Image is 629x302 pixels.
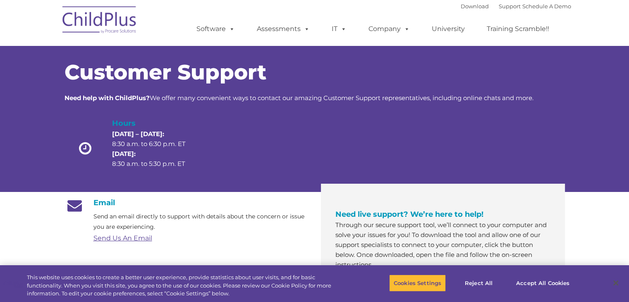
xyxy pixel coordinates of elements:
[499,3,521,10] a: Support
[478,21,557,37] a: Training Scramble!!
[112,150,136,158] strong: [DATE]:
[461,3,571,10] font: |
[112,129,200,169] p: 8:30 a.m. to 6:30 p.m. ET 8:30 a.m. to 5:30 p.m. ET
[453,274,505,292] button: Reject All
[360,21,418,37] a: Company
[27,273,346,298] div: This website uses cookies to create a better user experience, provide statistics about user visit...
[249,21,318,37] a: Assessments
[112,117,200,129] h4: Hours
[112,130,164,138] strong: [DATE] – [DATE]:
[323,21,355,37] a: IT
[93,234,152,242] a: Send Us An Email
[65,198,309,207] h4: Email
[461,3,489,10] a: Download
[423,21,473,37] a: University
[335,210,483,219] span: Need live support? We’re here to help!
[512,274,574,292] button: Accept All Cookies
[335,220,550,270] p: Through our secure support tool, we’ll connect to your computer and solve your issues for you! To...
[65,94,150,102] strong: Need help with ChildPlus?
[93,211,309,232] p: Send an email directly to support with details about the concern or issue you are experiencing.
[607,274,625,292] button: Close
[58,0,141,42] img: ChildPlus by Procare Solutions
[522,3,571,10] a: Schedule A Demo
[65,60,266,85] span: Customer Support
[65,94,533,102] span: We offer many convenient ways to contact our amazing Customer Support representatives, including ...
[188,21,243,37] a: Software
[389,274,446,292] button: Cookies Settings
